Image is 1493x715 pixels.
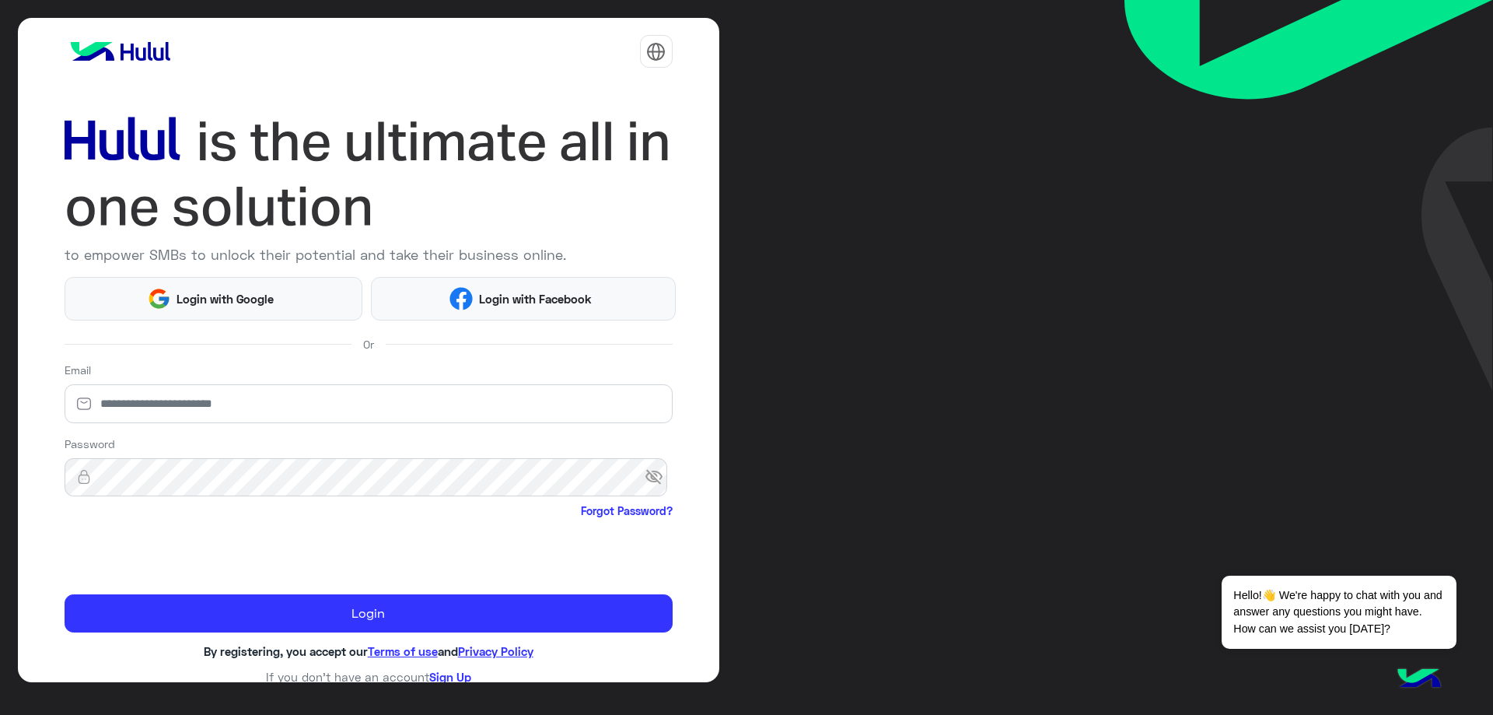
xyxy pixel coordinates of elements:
span: By registering, you accept our [204,644,368,658]
img: hululLoginTitle_EN.svg [65,109,673,239]
img: hulul-logo.png [1392,653,1446,707]
label: Email [65,362,91,378]
span: Login with Facebook [473,290,597,308]
button: Login with Facebook [371,277,675,320]
button: Login with Google [65,277,363,320]
span: Hello!👋 We're happy to chat with you and answer any questions you might have. How can we assist y... [1222,576,1456,649]
img: Facebook [449,287,473,310]
span: Login with Google [171,290,280,308]
span: visibility_off [645,464,673,492]
button: Login [65,594,673,633]
img: lock [65,469,103,485]
img: email [65,396,103,412]
h6: If you don’t have an account [65,670,673,684]
img: Google [147,287,170,310]
img: tab [646,42,666,61]
iframe: reCAPTCHA [65,522,301,583]
span: Or [363,336,374,352]
a: Forgot Password? [581,503,673,519]
a: Privacy Policy [458,644,533,658]
img: logo [65,36,177,67]
p: to empower SMBs to unlock their potential and take their business online. [65,244,673,265]
span: and [438,644,458,658]
label: Password [65,436,115,452]
a: Sign Up [429,670,471,684]
a: Terms of use [368,644,438,658]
